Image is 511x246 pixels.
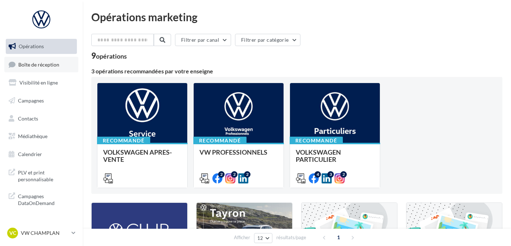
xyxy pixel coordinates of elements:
[296,148,341,163] span: VOLKSWAGEN PARTICULIER
[193,137,247,145] div: Recommandé
[254,233,272,243] button: 12
[4,75,78,90] a: Visibilité en ligne
[244,171,250,178] div: 2
[175,34,231,46] button: Filtrer par canal
[4,57,78,72] a: Boîte de réception
[18,97,44,104] span: Campagnes
[19,43,44,49] span: Opérations
[327,171,334,178] div: 3
[21,229,69,237] p: VW CHAMPLAN
[290,137,343,145] div: Recommandé
[6,226,77,240] a: VC VW CHAMPLAN
[103,148,172,163] span: VOLKSWAGEN APRES-VENTE
[19,79,58,86] span: Visibilité en ligne
[18,151,42,157] span: Calendrier
[231,171,238,178] div: 2
[96,53,127,59] div: opérations
[18,115,38,121] span: Contacts
[18,133,47,139] span: Médiathèque
[4,147,78,162] a: Calendrier
[4,111,78,126] a: Contacts
[4,188,78,210] a: Campagnes DataOnDemand
[218,171,225,178] div: 2
[4,129,78,144] a: Médiathèque
[18,191,74,207] span: Campagnes DataOnDemand
[340,171,347,178] div: 2
[91,52,127,60] div: 9
[91,68,502,74] div: 3 opérations recommandées par votre enseigne
[97,137,150,145] div: Recommandé
[314,171,321,178] div: 4
[91,12,502,22] div: Opérations marketing
[4,39,78,54] a: Opérations
[4,93,78,108] a: Campagnes
[235,34,300,46] button: Filtrer par catégorie
[4,165,78,186] a: PLV et print personnalisable
[18,168,74,183] span: PLV et print personnalisable
[234,234,250,241] span: Afficher
[333,232,344,243] span: 1
[199,148,267,156] span: VW PROFESSIONNELS
[276,234,306,241] span: résultats/page
[18,61,59,67] span: Boîte de réception
[9,229,16,237] span: VC
[257,235,263,241] span: 12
